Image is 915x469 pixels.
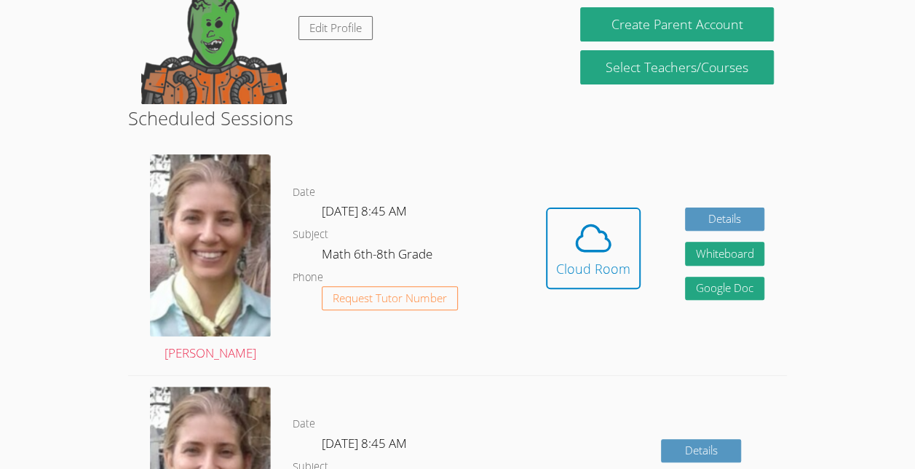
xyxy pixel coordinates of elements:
[333,293,447,304] span: Request Tutor Number
[685,277,765,301] a: Google Doc
[580,7,773,42] button: Create Parent Account
[322,202,407,219] span: [DATE] 8:45 AM
[685,208,765,232] a: Details
[685,242,765,266] button: Whiteboard
[322,286,458,310] button: Request Tutor Number
[580,50,773,84] a: Select Teachers/Courses
[546,208,641,289] button: Cloud Room
[298,16,373,40] a: Edit Profile
[293,415,315,433] dt: Date
[150,154,271,336] img: Screenshot%202024-09-06%20202226%20-%20Cropped.png
[293,184,315,202] dt: Date
[293,269,323,287] dt: Phone
[150,154,271,363] a: [PERSON_NAME]
[322,435,407,452] span: [DATE] 8:45 AM
[556,259,630,279] div: Cloud Room
[322,244,435,269] dd: Math 6th-8th Grade
[661,439,741,463] a: Details
[293,226,328,244] dt: Subject
[128,104,787,132] h2: Scheduled Sessions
